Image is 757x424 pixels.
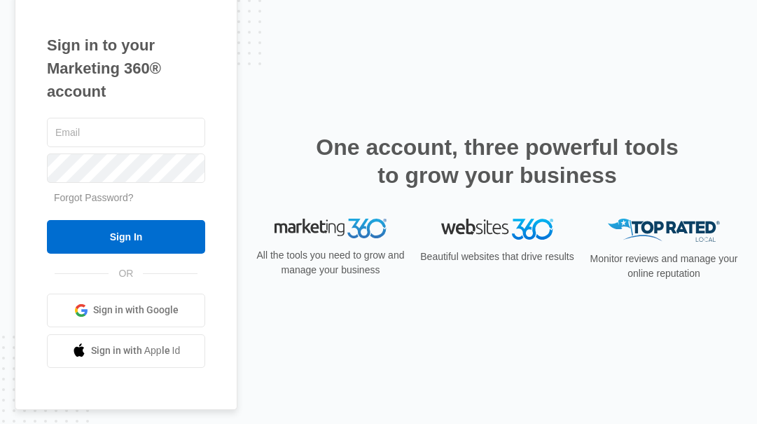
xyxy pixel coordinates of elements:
[585,252,742,281] p: Monitor reviews and manage your online reputation
[109,266,143,281] span: OR
[47,34,205,103] h1: Sign in to your Marketing 360® account
[47,334,205,368] a: Sign in with Apple Id
[47,118,205,147] input: Email
[54,192,134,203] a: Forgot Password?
[441,219,553,239] img: Websites 360
[608,219,720,242] img: Top Rated Local
[275,219,387,238] img: Marketing 360
[312,133,683,189] h2: One account, three powerful tools to grow your business
[91,343,181,358] span: Sign in with Apple Id
[47,220,205,254] input: Sign In
[93,303,179,317] span: Sign in with Google
[252,248,409,278] p: All the tools you need to grow and manage your business
[47,294,205,327] a: Sign in with Google
[419,249,576,264] p: Beautiful websites that drive results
